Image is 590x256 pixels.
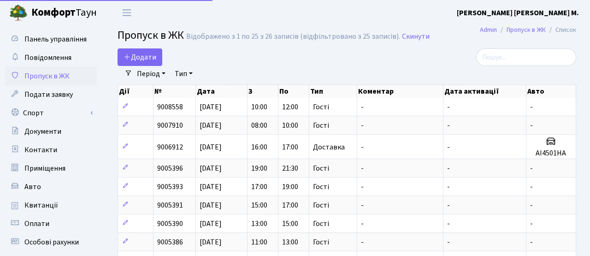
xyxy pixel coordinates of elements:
[251,142,267,152] span: 16:00
[476,48,576,66] input: Пошук...
[357,85,444,98] th: Коментар
[9,4,28,22] img: logo.png
[530,102,533,112] span: -
[447,142,450,152] span: -
[24,237,79,247] span: Особові рахунки
[157,142,183,152] span: 9006912
[24,145,57,155] span: Контакти
[5,104,97,122] a: Спорт
[282,142,298,152] span: 17:00
[530,219,533,229] span: -
[251,219,267,229] span: 13:00
[530,237,533,247] span: -
[309,85,357,98] th: Тип
[282,120,298,131] span: 10:00
[5,159,97,178] a: Приміщення
[196,85,248,98] th: Дата
[200,200,222,210] span: [DATE]
[5,178,97,196] a: Авто
[313,238,329,246] span: Гості
[282,237,298,247] span: 13:00
[282,102,298,112] span: 12:00
[447,200,450,210] span: -
[530,200,533,210] span: -
[526,85,576,98] th: Авто
[361,200,364,210] span: -
[200,219,222,229] span: [DATE]
[402,32,430,41] a: Скинути
[5,214,97,233] a: Оплати
[200,237,222,247] span: [DATE]
[153,85,196,98] th: №
[251,163,267,173] span: 19:00
[457,8,579,18] b: [PERSON_NAME] [PERSON_NAME] М.
[361,237,364,247] span: -
[361,142,364,152] span: -
[24,200,58,210] span: Квитанції
[313,103,329,111] span: Гості
[361,219,364,229] span: -
[251,120,267,131] span: 08:00
[282,182,298,192] span: 19:00
[115,5,138,20] button: Переключити навігацію
[200,102,222,112] span: [DATE]
[5,233,97,251] a: Особові рахунки
[24,89,73,100] span: Подати заявку
[361,182,364,192] span: -
[200,182,222,192] span: [DATE]
[5,85,97,104] a: Подати заявку
[530,120,533,131] span: -
[447,219,450,229] span: -
[5,141,97,159] a: Контакти
[530,149,572,158] h5: АІ4501НА
[186,32,400,41] div: Відображено з 1 по 25 з 26 записів (відфільтровано з 25 записів).
[530,163,533,173] span: -
[313,220,329,227] span: Гості
[118,27,184,43] span: Пропуск в ЖК
[313,183,329,191] span: Гості
[248,85,278,98] th: З
[5,122,97,141] a: Документи
[447,163,450,173] span: -
[447,237,450,247] span: -
[443,85,526,98] th: Дата активації
[157,120,183,131] span: 9007910
[5,67,97,85] a: Пропуск в ЖК
[282,163,298,173] span: 21:30
[431,12,580,34] div: Запис успішно додано.
[24,182,41,192] span: Авто
[570,12,579,22] div: ×
[24,163,65,173] span: Приміщення
[278,85,309,98] th: По
[5,196,97,214] a: Квитанції
[251,102,267,112] span: 10:00
[31,5,97,21] span: Таун
[313,143,345,151] span: Доставка
[251,237,267,247] span: 11:00
[157,237,183,247] span: 9005386
[251,200,267,210] span: 15:00
[31,5,76,20] b: Комфорт
[24,71,70,81] span: Пропуск в ЖК
[457,7,579,18] a: [PERSON_NAME] [PERSON_NAME] М.
[133,66,169,82] a: Період
[124,52,156,62] span: Додати
[282,219,298,229] span: 15:00
[171,66,196,82] a: Тип
[282,200,298,210] span: 17:00
[157,163,183,173] span: 9005396
[157,200,183,210] span: 9005391
[118,48,162,66] a: Додати
[24,53,71,63] span: Повідомлення
[361,120,364,131] span: -
[118,85,153,98] th: Дії
[313,122,329,129] span: Гості
[447,120,450,131] span: -
[157,102,183,112] span: 9008558
[313,165,329,172] span: Гості
[361,102,364,112] span: -
[200,142,222,152] span: [DATE]
[313,202,329,209] span: Гості
[5,48,97,67] a: Повідомлення
[24,126,61,137] span: Документи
